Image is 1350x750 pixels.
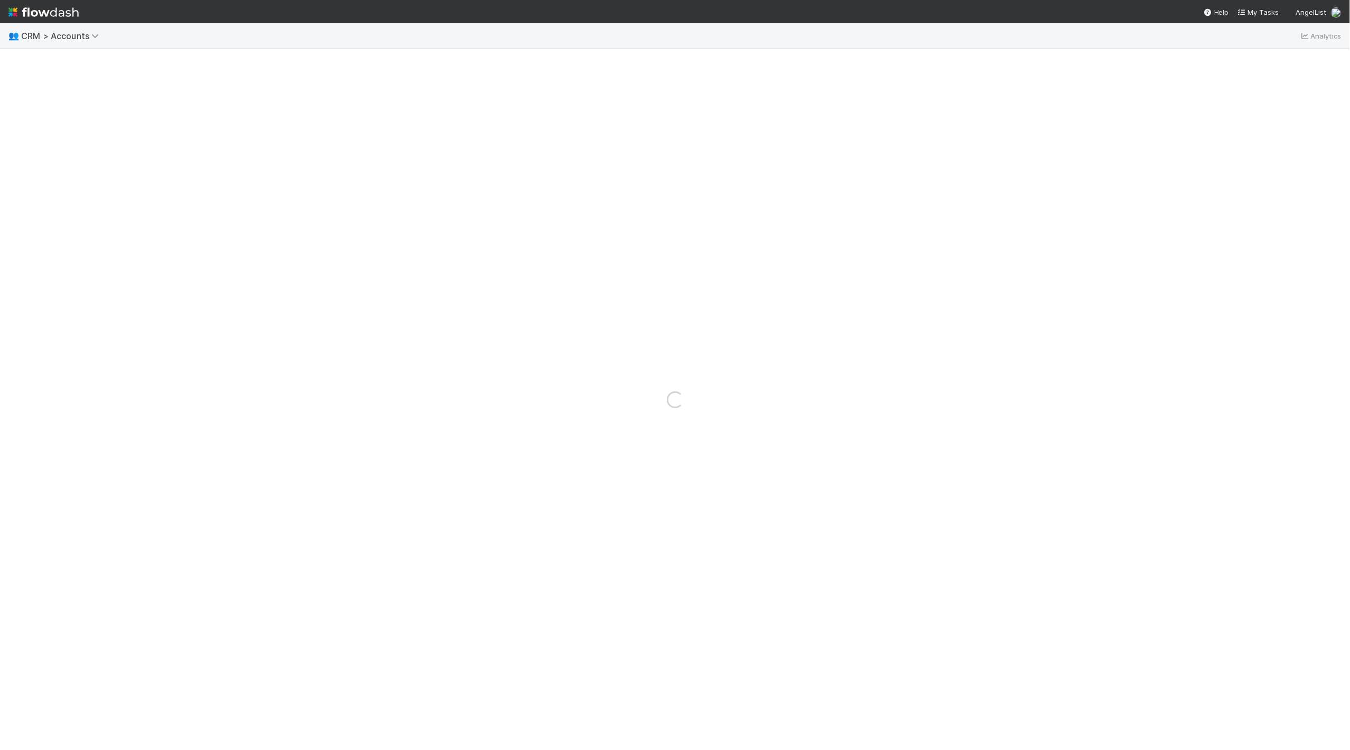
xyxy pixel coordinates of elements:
img: avatar_31a23b92-6f17-4cd3-bc91-ece30a602713.png [1331,7,1342,18]
img: logo-inverted-e16ddd16eac7371096b0.svg [8,3,79,21]
a: My Tasks [1237,7,1279,17]
span: My Tasks [1237,8,1279,16]
div: Help [1204,7,1229,17]
span: 👥 [8,31,19,40]
a: Analytics [1300,30,1342,42]
span: CRM > Accounts [21,31,104,41]
span: AngelList [1296,8,1327,16]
